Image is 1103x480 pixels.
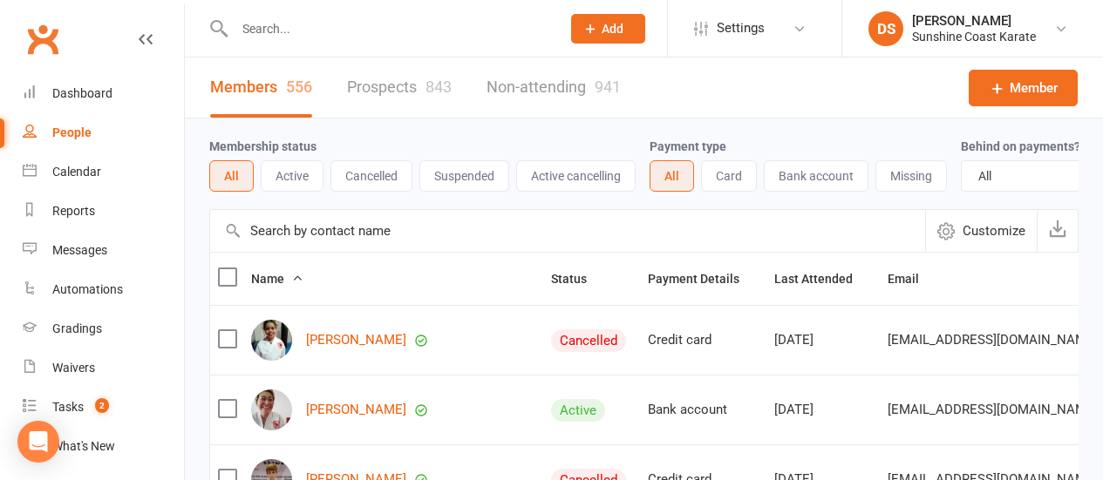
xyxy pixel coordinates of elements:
[717,9,765,48] span: Settings
[23,348,184,388] a: Waivers
[229,17,549,41] input: Search...
[306,333,406,348] a: [PERSON_NAME]
[925,210,1037,252] button: Customize
[23,309,184,348] a: Gradings
[602,22,623,36] span: Add
[650,160,694,192] button: All
[21,17,65,61] a: Clubworx
[571,14,645,44] button: Add
[551,329,626,352] div: Cancelled
[286,78,312,96] div: 556
[419,160,509,192] button: Suspended
[701,160,757,192] button: Card
[774,333,872,348] div: [DATE]
[251,320,292,361] img: Lama
[875,160,947,192] button: Missing
[347,57,452,118] a: Prospects843
[23,231,184,270] a: Messages
[595,78,621,96] div: 941
[52,243,107,257] div: Messages
[888,323,1098,356] span: [EMAIL_ADDRESS][DOMAIN_NAME]
[23,270,184,309] a: Automations
[774,268,872,289] button: Last Attended
[52,204,95,218] div: Reports
[969,70,1078,106] a: Member
[209,139,317,153] label: Membership status
[52,86,112,100] div: Dashboard
[261,160,323,192] button: Active
[52,125,92,139] div: People
[23,113,184,152] a: People
[648,333,759,348] div: Credit card
[912,29,1036,44] div: Sunshine Coast Karate
[648,272,759,286] span: Payment Details
[1010,78,1058,98] span: Member
[210,210,925,252] input: Search by contact name
[516,160,636,192] button: Active cancelling
[17,421,59,463] div: Open Intercom Messenger
[961,139,1080,153] label: Behind on payments?
[551,272,606,286] span: Status
[648,268,759,289] button: Payment Details
[912,13,1036,29] div: [PERSON_NAME]
[774,272,872,286] span: Last Attended
[487,57,621,118] a: Non-attending941
[52,165,101,179] div: Calendar
[251,268,303,289] button: Name
[251,389,292,430] img: Jun
[52,400,84,414] div: Tasks
[52,361,95,375] div: Waivers
[306,402,406,417] a: [PERSON_NAME]
[23,192,184,231] a: Reports
[23,152,184,192] a: Calendar
[52,282,123,296] div: Automations
[23,427,184,466] a: What's New
[648,402,759,417] div: Bank account
[23,74,184,113] a: Dashboard
[963,220,1025,241] span: Customize
[95,398,109,413] span: 2
[209,160,254,192] button: All
[650,139,726,153] label: Payment type
[52,321,102,335] div: Gradings
[426,78,452,96] div: 843
[210,57,312,118] a: Members556
[23,388,184,427] a: Tasks 2
[888,272,938,286] span: Email
[251,272,303,286] span: Name
[888,268,938,289] button: Email
[330,160,412,192] button: Cancelled
[551,399,605,422] div: Active
[774,402,872,417] div: [DATE]
[888,393,1098,426] span: [EMAIL_ADDRESS][DOMAIN_NAME]
[764,160,868,192] button: Bank account
[868,11,903,46] div: DS
[551,268,606,289] button: Status
[52,439,115,453] div: What's New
